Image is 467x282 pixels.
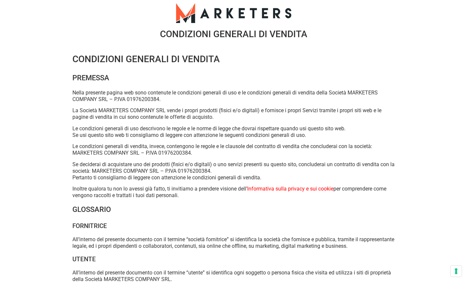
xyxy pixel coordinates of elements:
[72,236,395,249] p: All’interno del presente documento con il termine “società fornitrice” si identifica la società c...
[72,161,395,181] p: Se deciderai di acquistare uno dei prodotti (fisici e/o digitali) o uno servizi presenti su quest...
[451,266,462,277] button: Le tue preferenze relative al consenso per le tecnologie di tracciamento
[247,186,333,192] a: Informativa sulla privacy e sui cookie
[72,254,395,264] h4: UTENTE
[72,143,395,156] p: Le condizioni generali di vendita, invece, contengono le regole e le clausole del contratto di ve...
[72,107,395,120] p: La Società MARKETERS COMPANY SRL vende i propri prodotti (fisici e/o digitali) e fornisce i propr...
[72,186,395,199] p: Inoltre qualora tu non lo avessi già fatto, ti invitiamo a prendere visione dell’ per comprendere...
[49,30,418,39] h2: CONDIZIONI GENERALI DI VENDITA
[72,203,395,216] h3: GLOSSARIO
[72,90,395,103] p: Nella presente pagina web sono contenute le condizioni generali di uso e le condizioni generali d...
[72,125,395,139] p: Le condizioni generali di uso descrivono le regole e le norme di legge che dovrai rispettare quan...
[72,221,395,231] h4: FORNITRICE
[72,52,395,66] h2: CONDIZIONI GENERALI DI VENDITA
[72,72,395,84] h3: PREMESSA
